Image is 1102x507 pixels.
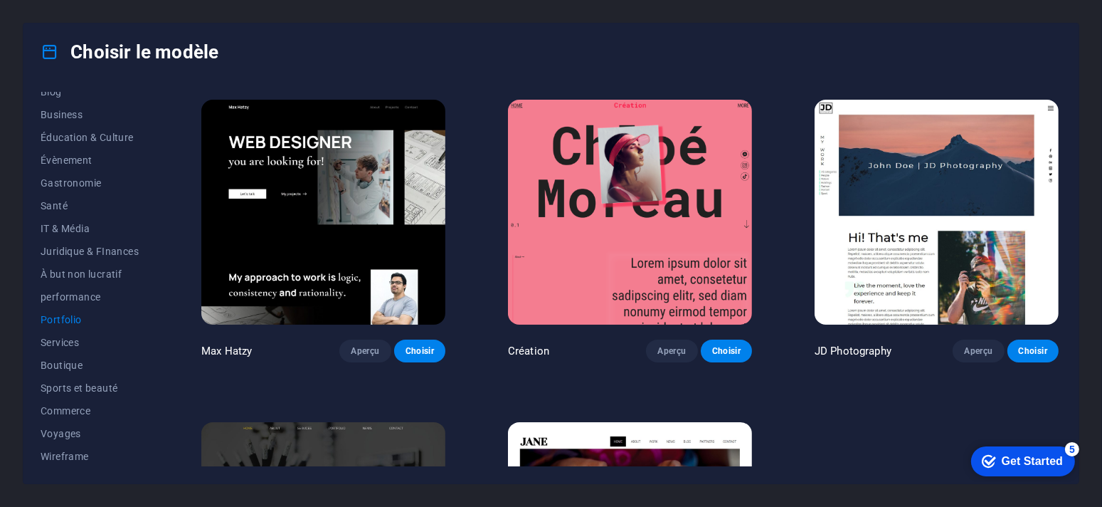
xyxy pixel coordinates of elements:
[41,217,139,240] button: IT & Média
[41,86,139,98] span: Blog
[41,240,139,263] button: Juridique & FInances
[41,360,139,371] span: Boutique
[657,345,686,357] span: Aperçu
[339,340,391,362] button: Aperçu
[41,155,139,166] span: Évènement
[41,314,139,325] span: Portfolio
[41,246,139,257] span: Juridique & FInances
[41,354,139,377] button: Boutique
[41,399,139,422] button: Commerce
[41,308,139,331] button: Portfolio
[953,340,1004,362] button: Aperçu
[41,177,139,189] span: Gastronomie
[41,41,218,63] h4: Choisir le modèle
[964,345,992,357] span: Aperçu
[42,16,103,28] div: Get Started
[41,337,139,348] span: Services
[41,405,139,417] span: Commerce
[815,100,1059,325] img: JD Photography
[41,286,139,308] button: performance
[394,340,445,362] button: Choisir
[41,291,139,303] span: performance
[41,377,139,399] button: Sports et beauté
[41,223,139,234] span: IT & Média
[41,428,139,439] span: Voyages
[41,149,139,172] button: Évènement
[508,344,549,358] p: Création
[1007,340,1059,362] button: Choisir
[41,331,139,354] button: Services
[701,340,752,362] button: Choisir
[41,109,139,120] span: Business
[41,422,139,445] button: Voyages
[41,194,139,217] button: Santé
[41,263,139,286] button: À but non lucratif
[712,345,741,357] span: Choisir
[41,80,139,103] button: Blog
[41,200,139,211] span: Santé
[201,344,252,358] p: Max Hatzy
[11,7,115,37] div: Get Started 5 items remaining, 0% complete
[406,345,434,357] span: Choisir
[201,100,445,325] img: Max Hatzy
[41,172,139,194] button: Gastronomie
[508,100,752,325] img: Création
[646,340,697,362] button: Aperçu
[41,126,139,149] button: Éducation & Culture
[815,344,891,358] p: JD Photography
[41,451,139,462] span: Wireframe
[1019,345,1047,357] span: Choisir
[41,268,139,280] span: À but non lucratif
[41,103,139,126] button: Business
[105,3,120,17] div: 5
[41,132,139,143] span: Éducation & Culture
[351,345,379,357] span: Aperçu
[41,382,139,394] span: Sports et beauté
[41,445,139,468] button: Wireframe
